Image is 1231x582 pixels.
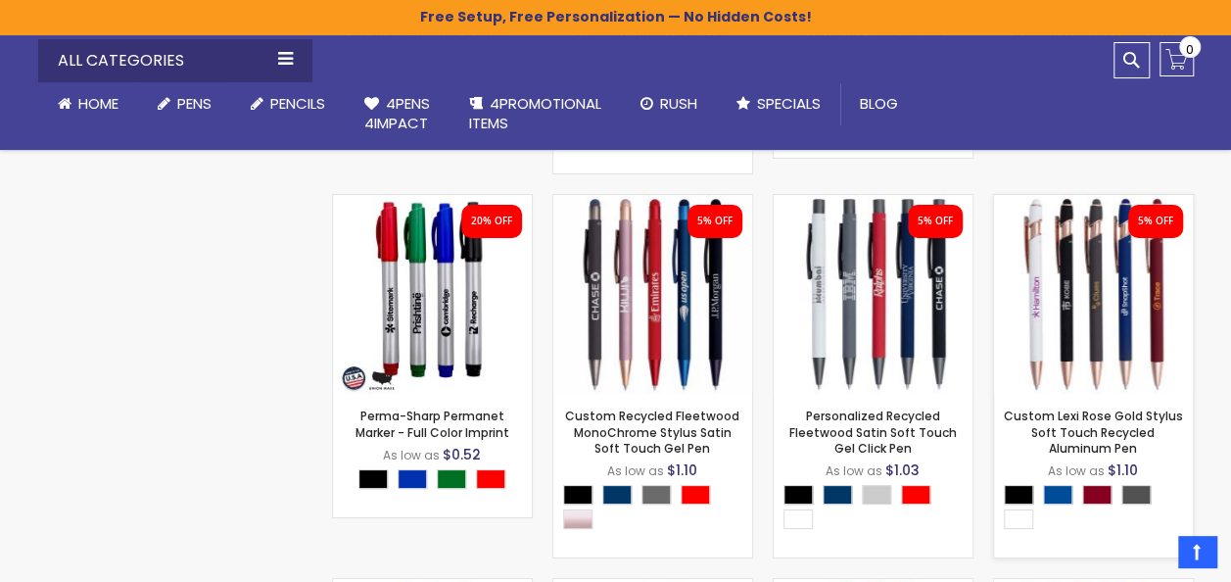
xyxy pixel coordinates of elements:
span: Home [78,93,118,114]
div: Blue [398,469,427,489]
a: Rush [621,82,717,125]
div: 5% OFF [697,215,733,228]
a: 4PROMOTIONALITEMS [450,82,621,146]
div: All Categories [38,39,312,82]
a: Custom Recycled Fleetwood MonoChrome Stylus Satin Soft Touch Gel Pen [565,408,739,456]
a: Pencils [231,82,345,125]
div: Grey [641,485,671,505]
div: Select A Color [783,485,972,534]
span: Specials [757,93,821,114]
a: Perma-Sharp Permanet Marker - Full Color Imprint [355,408,509,440]
a: 4Pens4impact [345,82,450,146]
img: Custom Lexi Rose Gold Stylus Soft Touch Recycled Aluminum Pen [994,195,1193,394]
span: 0 [1186,40,1194,59]
a: Custom Recycled Fleetwood MonoChrome Stylus Satin Soft Touch Gel Pen [553,194,752,211]
div: Select A Color [563,485,752,534]
a: Perma-Sharp Permanet Marker - Full Color Imprint [333,194,532,211]
img: Custom Recycled Fleetwood MonoChrome Stylus Satin Soft Touch Gel Pen [553,195,752,394]
a: 0 [1160,42,1194,76]
div: 20% OFF [471,215,512,228]
a: Specials [717,82,840,125]
img: Personalized Recycled Fleetwood Satin Soft Touch Gel Click Pen [774,195,972,394]
div: Green [437,469,466,489]
a: Personalized Recycled Fleetwood Satin Soft Touch Gel Click Pen [789,408,957,456]
span: 4PROMOTIONAL ITEMS [469,93,601,133]
div: White [783,509,813,529]
img: Perma-Sharp Permanet Marker - Full Color Imprint [333,195,532,394]
span: Pencils [270,93,325,114]
a: Home [38,82,138,125]
div: Black [783,485,813,505]
span: As low as [383,447,440,463]
span: $0.52 [443,445,481,464]
span: $1.10 [667,461,697,480]
div: Select A Color [358,469,515,494]
span: 4Pens 4impact [364,93,430,133]
div: 5% OFF [918,215,953,228]
div: Navy Blue [602,485,632,505]
a: Personalized Recycled Fleetwood Satin Soft Touch Gel Click Pen [774,194,972,211]
span: Blog [860,93,898,114]
div: Rose Gold [563,509,592,529]
div: Red [476,469,505,489]
span: As low as [607,462,664,479]
span: Rush [660,93,697,114]
a: Custom Lexi Rose Gold Stylus Soft Touch Recycled Aluminum Pen [1004,408,1183,456]
a: Pens [138,82,231,125]
span: Pens [177,93,212,114]
a: Blog [840,82,918,125]
div: Black [358,469,388,489]
div: Red [681,485,710,505]
a: Custom Lexi Rose Gold Stylus Soft Touch Recycled Aluminum Pen [994,194,1193,211]
div: Black [563,485,592,505]
div: 5% OFF [1138,215,1173,228]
